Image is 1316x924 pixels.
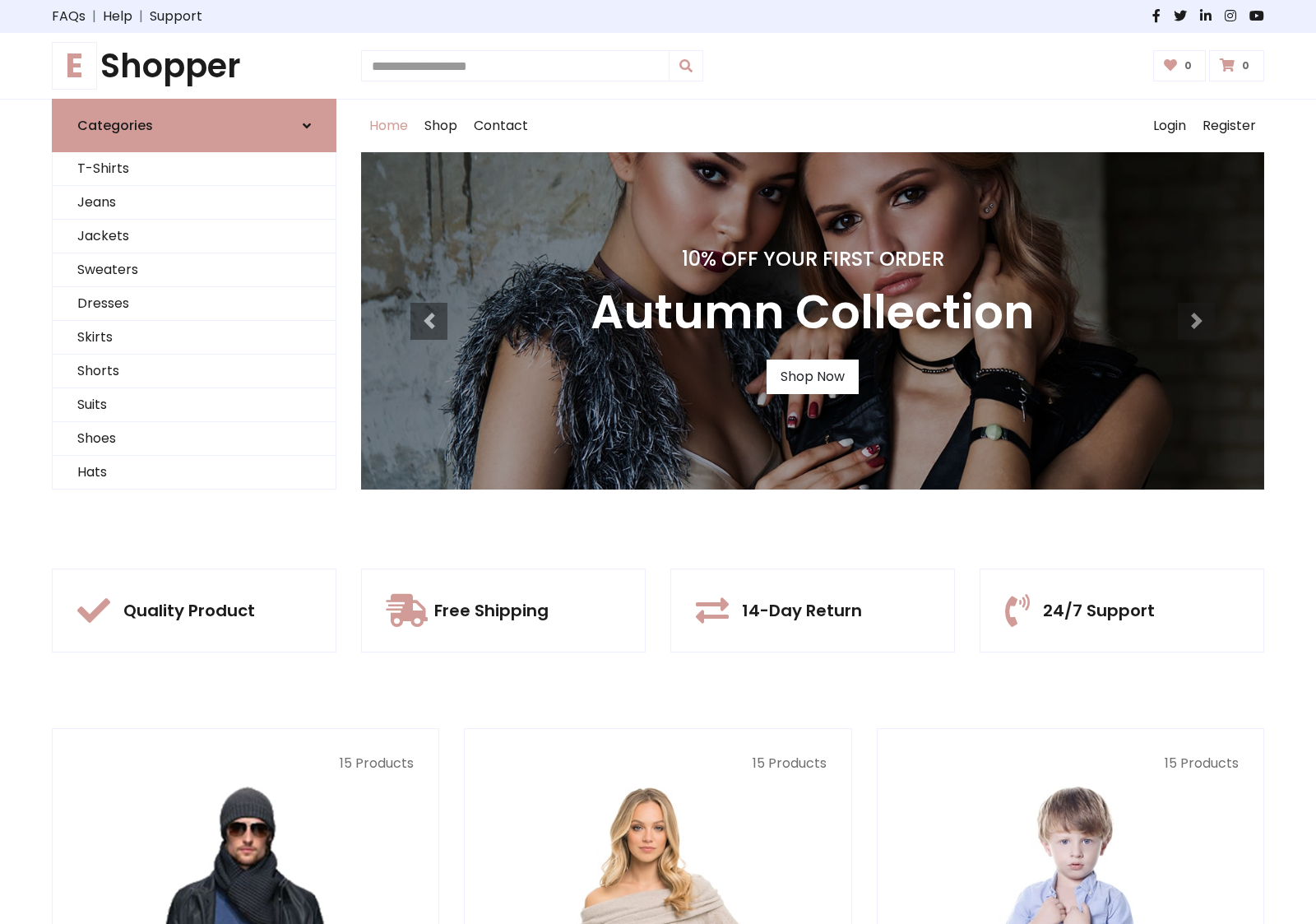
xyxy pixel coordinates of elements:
span: | [86,7,103,26]
a: Contact [466,100,536,152]
span: 0 [1238,58,1253,73]
a: Dresses [53,287,336,321]
span: E [52,42,97,90]
h5: Quality Product [123,601,255,620]
a: Shop [416,100,466,152]
a: T-Shirts [53,152,336,186]
h3: Autumn Collection [591,285,1035,340]
span: | [132,7,150,26]
h5: 14-Day Return [742,601,862,620]
a: Hats [53,456,336,490]
a: Shorts [53,355,336,388]
a: Skirts [53,321,336,355]
a: Shop Now [767,360,859,394]
a: Suits [53,388,336,422]
a: Shoes [53,422,336,456]
a: Jackets [53,220,336,253]
a: FAQs [52,7,86,26]
p: 15 Products [489,754,826,773]
h5: 24/7 Support [1043,601,1155,620]
a: Support [150,7,202,26]
p: 15 Products [77,754,414,773]
a: Categories [52,99,336,152]
a: Login [1145,100,1194,152]
span: 0 [1180,58,1196,73]
a: EShopper [52,46,336,86]
h4: 10% Off Your First Order [591,248,1035,272]
h5: Free Shipping [434,601,549,620]
a: 0 [1153,50,1207,81]
a: Sweaters [53,253,336,287]
a: Register [1194,100,1264,152]
p: 15 Products [902,754,1239,773]
a: 0 [1209,50,1264,81]
h6: Categories [77,118,153,133]
a: Jeans [53,186,336,220]
a: Help [103,7,132,26]
h1: Shopper [52,46,336,86]
a: Home [361,100,416,152]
